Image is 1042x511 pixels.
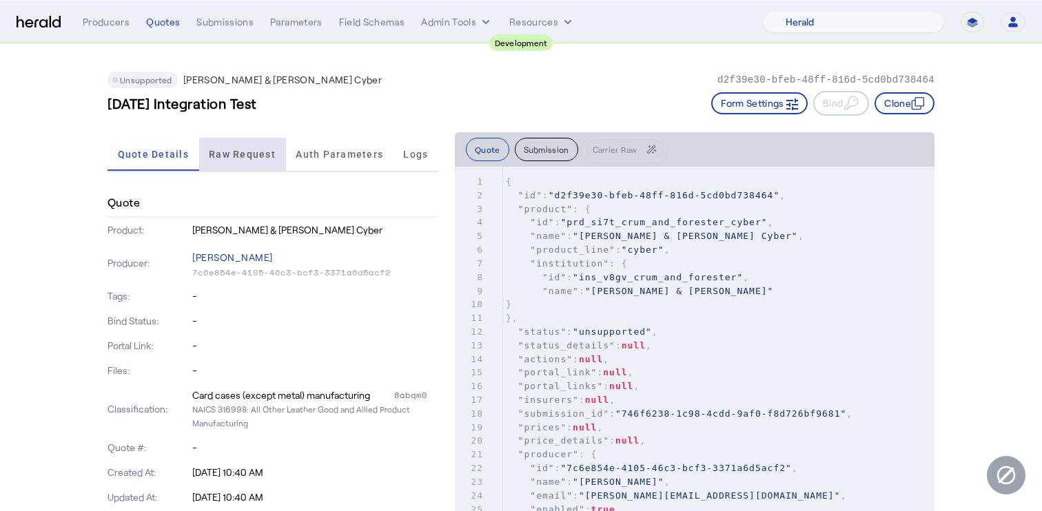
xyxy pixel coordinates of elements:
[192,314,438,328] p: -
[108,289,190,303] p: Tags:
[506,313,518,323] span: },
[108,364,190,377] p: Files:
[192,490,438,504] p: [DATE] 10:40 AM
[455,379,485,393] div: 16
[83,15,130,29] div: Producers
[296,149,383,159] span: Auth Parameters
[506,258,628,269] span: : {
[615,435,640,446] span: null
[108,402,190,416] p: Classification:
[455,393,485,407] div: 17
[622,244,664,255] span: "cyber"
[209,149,276,159] span: Raw Request
[573,272,743,282] span: "ins_v8gv_crum_and_forester"
[455,339,485,353] div: 13
[455,353,485,366] div: 14
[455,489,485,503] div: 24
[108,223,190,237] p: Product:
[192,248,438,267] p: [PERSON_NAME]
[108,94,257,113] h3: [DATE] Integration Test
[518,204,573,214] span: "product"
[518,422,567,432] span: "prices"
[192,364,438,377] p: -
[560,463,791,473] span: "7c6e854e-4105-46c3-bcf3-3371a6d5acf2"
[455,448,485,461] div: 21
[192,289,438,303] p: -
[506,286,774,296] span: :
[573,422,597,432] span: null
[518,381,604,391] span: "portal_links"
[506,408,852,419] span: : ,
[506,244,670,255] span: : ,
[455,202,485,216] div: 3
[530,463,554,473] span: "id"
[506,449,597,459] span: : {
[394,388,438,402] div: 8abqm0
[192,388,370,402] div: Card cases (except metal) manufacturing
[549,190,779,200] span: "d2f39e30-bfeb-48ff-816d-5cd0bd738464"
[108,490,190,504] p: Updated At:
[506,381,640,391] span: : ,
[183,73,382,87] p: [PERSON_NAME] & [PERSON_NAME] Cyber
[585,395,609,405] span: null
[518,395,579,405] span: "insurers"
[506,340,652,351] span: : ,
[192,223,438,237] p: [PERSON_NAME] & [PERSON_NAME] Cyber
[506,326,658,337] span: : ,
[108,466,190,479] p: Created At:
[593,145,637,154] span: Carrier Raw
[120,75,172,85] span: Unsupported
[506,490,846,501] span: : ,
[573,326,652,337] span: "unsupported"
[579,354,603,364] span: null
[585,286,774,296] span: "[PERSON_NAME] & [PERSON_NAME]"
[108,194,140,211] h4: Quote
[455,271,485,284] div: 8
[530,217,554,227] span: "id"
[455,284,485,298] div: 9
[506,395,615,405] span: : ,
[455,407,485,421] div: 18
[455,325,485,339] div: 12
[421,15,493,29] button: internal dropdown menu
[518,340,615,351] span: "status_details"
[146,15,180,29] div: Quotes
[506,217,773,227] span: : ,
[530,477,566,487] span: "name"
[509,15,575,29] button: Resources dropdown menu
[455,175,485,189] div: 1
[506,354,609,364] span: : ,
[579,490,841,501] span: "[PERSON_NAME][EMAIL_ADDRESS][DOMAIN_NAME]"
[518,367,597,377] span: "portal_link"
[530,231,566,241] span: "name"
[717,73,934,87] p: d2f39e30-bfeb-48ff-816d-5cd0bd738464
[813,91,869,116] button: Bind
[506,204,591,214] span: : {
[530,258,609,269] span: "institution"
[518,435,609,446] span: "price_details"
[108,314,190,328] p: Bind Status:
[530,490,573,501] span: "email"
[455,216,485,229] div: 4
[455,229,485,243] div: 5
[455,243,485,257] div: 6
[192,466,438,479] p: [DATE] 10:40 AM
[573,231,798,241] span: "[PERSON_NAME] & [PERSON_NAME] Cyber"
[192,441,438,455] p: -
[506,190,786,200] span: : ,
[489,34,553,51] div: Development
[573,477,664,487] span: "[PERSON_NAME]"
[455,311,485,325] div: 11
[403,149,428,159] span: Logs
[615,408,846,419] span: "746f6238-1c98-4cdd-9af0-f8d726bf9681"
[515,138,578,161] button: Submission
[506,176,512,187] span: {
[506,367,633,377] span: : ,
[622,340,646,351] span: null
[118,149,189,159] span: Quote Details
[506,231,804,241] span: : ,
[506,463,798,473] span: : ,
[455,257,485,271] div: 7
[270,15,323,29] div: Parameters
[603,367,627,377] span: null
